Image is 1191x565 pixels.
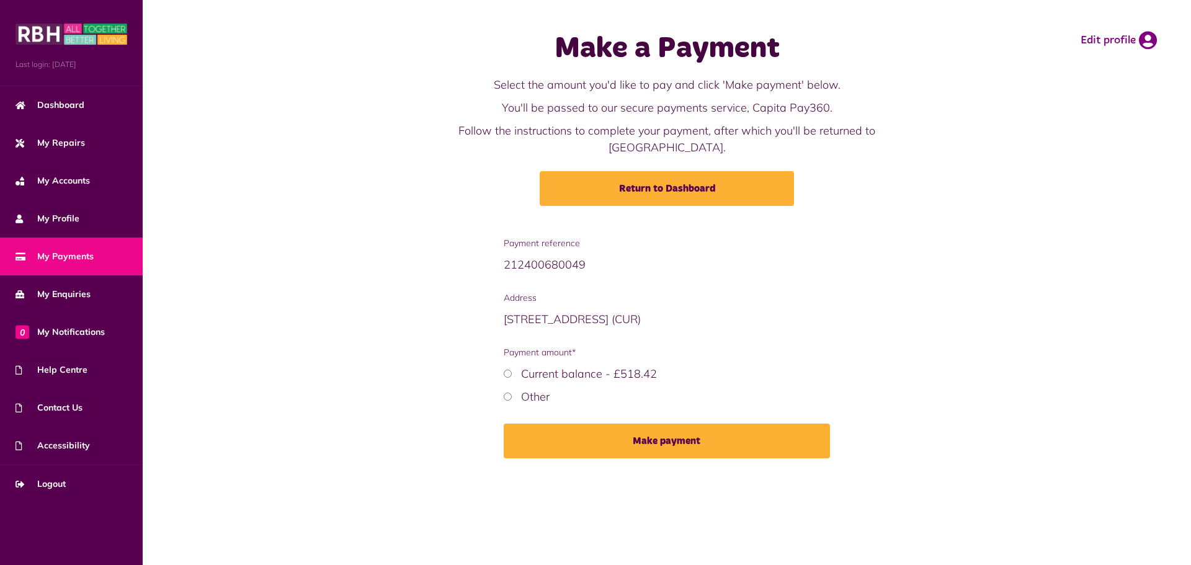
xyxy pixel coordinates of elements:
[419,31,915,67] h1: Make a Payment
[504,237,831,250] span: Payment reference
[16,363,87,376] span: Help Centre
[16,325,29,339] span: 0
[16,212,79,225] span: My Profile
[16,326,105,339] span: My Notifications
[540,171,794,206] a: Return to Dashboard
[16,401,83,414] span: Contact Us
[504,312,641,326] span: [STREET_ADDRESS] (CUR)
[504,346,831,359] span: Payment amount*
[16,478,66,491] span: Logout
[16,174,90,187] span: My Accounts
[16,136,85,149] span: My Repairs
[16,59,127,70] span: Last login: [DATE]
[1081,31,1157,50] a: Edit profile
[521,367,657,381] label: Current balance - £518.42
[419,99,915,116] p: You'll be passed to our secure payments service, Capita Pay360.
[419,76,915,93] p: Select the amount you'd like to pay and click 'Make payment' below.
[521,389,550,404] label: Other
[16,22,127,47] img: MyRBH
[504,257,586,272] span: 212400680049
[504,291,831,305] span: Address
[16,439,90,452] span: Accessibility
[504,424,831,458] button: Make payment
[16,288,91,301] span: My Enquiries
[419,122,915,156] p: Follow the instructions to complete your payment, after which you'll be returned to [GEOGRAPHIC_D...
[16,250,94,263] span: My Payments
[16,99,84,112] span: Dashboard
